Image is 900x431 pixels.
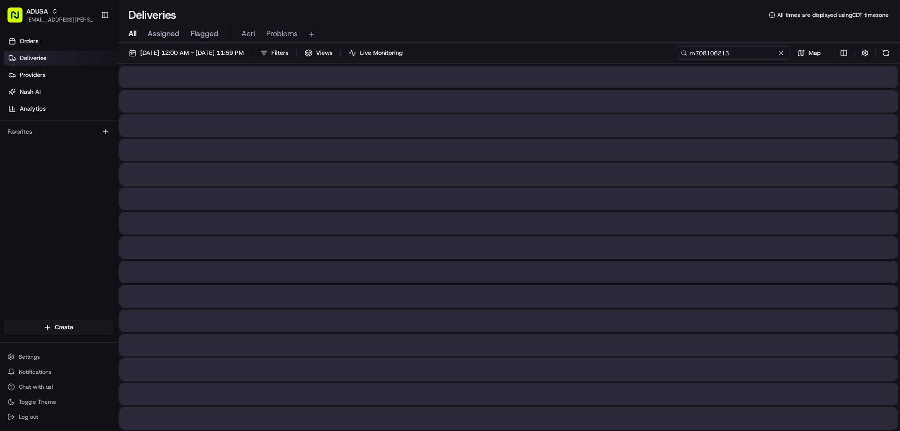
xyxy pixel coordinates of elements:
input: Type to search [677,46,789,60]
a: Nash AI [4,84,117,99]
button: Create [4,320,113,335]
span: Pylon [93,159,113,166]
span: Providers [20,71,45,79]
span: Live Monitoring [360,49,403,57]
span: Log out [19,413,38,421]
button: ADUSA[EMAIL_ADDRESS][PERSON_NAME][DOMAIN_NAME] [4,4,97,26]
span: API Documentation [89,136,150,145]
span: Orders [20,37,38,45]
a: Powered byPylon [66,159,113,166]
button: [EMAIL_ADDRESS][PERSON_NAME][DOMAIN_NAME] [26,16,93,23]
button: Refresh [879,46,892,60]
button: Live Monitoring [345,46,407,60]
span: Toggle Theme [19,398,56,406]
span: Analytics [20,105,45,113]
div: Start new chat [32,90,154,99]
div: 📗 [9,137,17,144]
span: Notifications [19,368,52,376]
span: Views [316,49,332,57]
span: Knowledge Base [19,136,72,145]
span: Filters [271,49,288,57]
span: Settings [19,353,40,361]
div: Favorites [4,124,113,139]
button: Map [793,46,825,60]
a: Deliveries [4,51,117,66]
a: Providers [4,68,117,83]
span: Problems [266,28,298,39]
span: Chat with us! [19,383,53,391]
p: Welcome 👋 [9,38,171,53]
button: [DATE] 12:00 AM - [DATE] 11:59 PM [125,46,248,60]
span: Nash AI [20,88,41,96]
a: Orders [4,34,117,49]
div: 💻 [79,137,87,144]
button: ADUSA [26,7,48,16]
span: Assigned [148,28,180,39]
span: Create [55,323,73,332]
a: 📗Knowledge Base [6,132,75,149]
div: We're available if you need us! [32,99,119,106]
button: Chat with us! [4,380,113,393]
a: 💻API Documentation [75,132,154,149]
span: Aeri [241,28,255,39]
span: Map [809,49,821,57]
button: Settings [4,350,113,363]
img: Nash [9,9,28,28]
img: 1736555255976-a54dd68f-1ca7-489b-9aae-adbdc363a1c4 [9,90,26,106]
input: Clear [24,60,155,70]
button: Log out [4,410,113,423]
button: Notifications [4,365,113,378]
button: Filters [256,46,292,60]
button: Start new chat [159,92,171,104]
span: Flagged [191,28,218,39]
h1: Deliveries [128,8,176,23]
span: Deliveries [20,54,46,62]
button: Toggle Theme [4,395,113,408]
span: All [128,28,136,39]
button: Views [300,46,337,60]
a: Analytics [4,101,117,116]
span: [DATE] 12:00 AM - [DATE] 11:59 PM [140,49,244,57]
span: All times are displayed using CDT timezone [777,11,889,19]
